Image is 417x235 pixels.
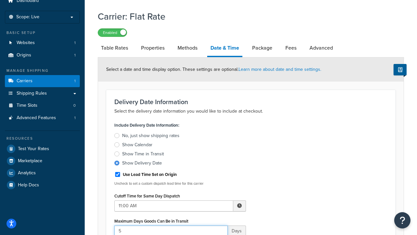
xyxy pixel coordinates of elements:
div: Resources [5,136,80,141]
span: Help Docs [18,182,39,188]
a: Time Slots0 [5,100,80,112]
a: Date & Time [207,40,242,57]
label: Maximum Days Goods Can Be in Transit [114,219,188,224]
div: No, just show shipping rates [122,133,180,139]
span: Shipping Rules [17,91,47,96]
span: 0 [73,103,76,108]
span: Websites [17,40,35,46]
li: Websites [5,37,80,49]
li: Carriers [5,75,80,87]
a: Fees [282,40,300,56]
li: Advanced Features [5,112,80,124]
button: Open Resource Center [394,212,410,228]
label: Enabled [98,29,127,37]
span: Time Slots [17,103,37,108]
a: Test Your Rates [5,143,80,155]
span: 1 [74,53,76,58]
span: 1 [74,40,76,46]
a: Table Rates [98,40,131,56]
a: Package [249,40,276,56]
span: Marketplace [18,158,42,164]
span: Origins [17,53,31,58]
a: Advanced [306,40,336,56]
span: 1 [74,115,76,121]
a: Methods [174,40,201,56]
a: Help Docs [5,179,80,191]
a: Carriers1 [5,75,80,87]
span: Analytics [18,170,36,176]
span: Test Your Rates [18,146,49,152]
div: Show Delivery Date [122,160,162,166]
a: Marketplace [5,155,80,167]
li: Origins [5,49,80,61]
a: Learn more about date and time settings. [238,66,321,73]
a: Shipping Rules [5,87,80,100]
a: Websites1 [5,37,80,49]
label: Include Delivery Date Information: [114,121,179,130]
label: Cutoff Time for Same Day Dispatch [114,194,180,198]
span: Carriers [17,78,33,84]
h1: Carrier: Flat Rate [98,10,396,23]
h3: Delivery Date Information [114,98,387,105]
li: Time Slots [5,100,80,112]
div: Show Time in Transit [122,151,164,157]
a: Advanced Features1 [5,112,80,124]
label: Use Lead Time Set on Origin [123,172,177,178]
span: Scope: Live [16,14,39,20]
span: Select a date and time display option. These settings are optional. [106,66,321,73]
div: Show Calendar [122,142,152,148]
div: Basic Setup [5,30,80,36]
a: Origins1 [5,49,80,61]
p: Uncheck to set a custom dispatch lead time for this carrier [114,181,246,186]
span: 1 [74,78,76,84]
a: Analytics [5,167,80,179]
p: Select the delivery date information you would like to include at checkout. [114,107,387,115]
div: Manage Shipping [5,68,80,73]
a: Properties [138,40,168,56]
span: Advanced Features [17,115,56,121]
button: Show Help Docs [394,64,407,75]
